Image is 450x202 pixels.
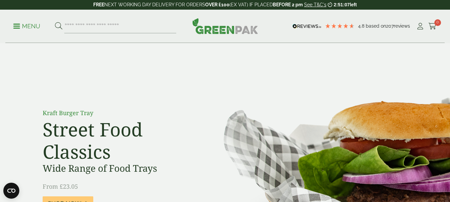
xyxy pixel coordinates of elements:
[304,2,326,7] a: See T&C's
[13,22,40,29] a: Menu
[366,23,386,29] span: Based on
[93,2,104,7] strong: FREE
[43,108,193,117] p: Kraft Burger Tray
[428,21,437,31] a: 0
[416,23,424,30] i: My Account
[205,2,229,7] strong: OVER £100
[394,23,410,29] span: reviews
[43,118,193,163] h2: Street Food Classics
[434,19,441,26] span: 0
[3,183,19,199] button: Open CMP widget
[192,18,258,34] img: GreenPak Supplies
[13,22,40,30] p: Menu
[428,23,437,30] i: Cart
[292,24,321,29] img: REVIEWS.io
[43,163,193,174] h3: Wide Range of Food Trays
[273,2,303,7] strong: BEFORE 2 pm
[386,23,394,29] span: 207
[350,2,357,7] span: left
[358,23,366,29] span: 4.8
[334,2,350,7] span: 2:51:07
[43,182,78,190] span: From £23.05
[325,23,355,29] div: 4.79 Stars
